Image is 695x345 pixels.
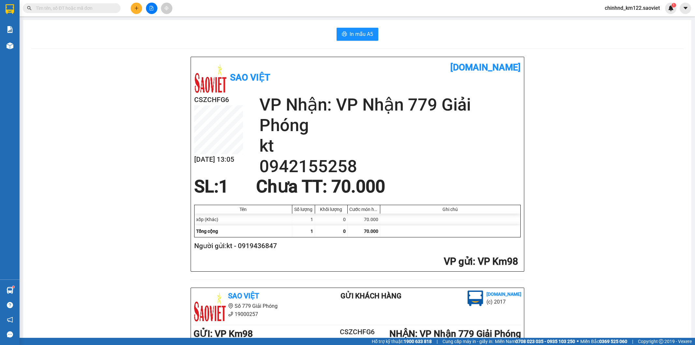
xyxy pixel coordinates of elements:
div: Khối lượng [317,207,346,212]
span: Tổng cộng [196,229,218,234]
span: VP gửi [444,256,473,267]
h2: : VP Km98 [194,255,518,268]
span: message [7,331,13,337]
b: Sao Việt [228,292,259,300]
div: Chưa TT : 70.000 [252,177,389,196]
img: warehouse-icon [7,42,13,49]
h2: CSZCHFG6 [330,327,385,337]
b: Sao Việt [230,72,270,83]
li: (c) 2017 [486,298,521,306]
span: In mẫu A5 [350,30,373,38]
span: 1 [673,3,675,7]
div: Số lượng [294,207,313,212]
strong: 1900 633 818 [404,339,432,344]
div: 1 [292,214,315,225]
li: 19000257 [194,310,315,318]
span: environment [228,303,233,308]
img: logo.jpg [194,62,227,95]
input: Tìm tên, số ĐT hoặc mã đơn [36,5,113,12]
span: file-add [149,6,154,10]
h2: kt [259,136,521,156]
span: printer [342,31,347,37]
span: caret-down [683,5,688,11]
div: 70.000 [348,214,380,225]
img: solution-icon [7,26,13,33]
span: Miền Bắc [580,338,627,345]
b: [DOMAIN_NAME] [450,62,521,73]
strong: 0708 023 035 - 0935 103 250 [515,339,575,344]
div: Cước món hàng [349,207,378,212]
span: phone [228,311,233,317]
b: NHẬN : VP Nhận 779 Giải Phóng [389,328,521,339]
span: chinhnd_km122.saoviet [600,4,665,12]
div: xốp (Khác) [195,214,292,225]
img: logo.jpg [194,291,226,323]
img: warehouse-icon [7,287,13,294]
b: Gửi khách hàng [340,292,401,300]
span: search [27,6,32,10]
span: 0 [343,229,346,234]
button: printerIn mẫu A5 [337,28,378,41]
div: Ghi chú [382,207,519,212]
h2: CSZCHFG6 [194,95,243,105]
span: ⚪️ [577,340,579,343]
b: GỬI : VP Km98 [194,328,253,339]
button: file-add [146,3,157,14]
h2: Người gửi: kt - 0919436847 [194,241,518,251]
span: Miền Nam [495,338,575,345]
span: notification [7,317,13,323]
strong: 0369 525 060 [599,339,627,344]
span: SL: [194,176,219,197]
sup: 1 [12,286,14,288]
h2: [DATE] 13:05 [194,154,243,165]
span: plus [134,6,139,10]
button: plus [131,3,142,14]
h2: VP Nhận: VP Nhận 779 Giải Phóng [259,95,521,136]
div: Tên [196,207,290,212]
span: 1 [219,176,228,197]
span: copyright [659,339,663,344]
button: caret-down [680,3,691,14]
span: aim [164,6,169,10]
span: Hỗ trợ kỹ thuật: [372,338,432,345]
span: | [437,338,438,345]
button: aim [161,3,172,14]
li: Số 779 Giải Phóng [194,302,315,310]
span: | [632,338,633,345]
div: 0 [315,214,348,225]
span: Cung cấp máy in - giấy in: [442,338,493,345]
span: question-circle [7,302,13,308]
img: logo-vxr [6,4,14,14]
img: icon-new-feature [668,5,674,11]
sup: 1 [672,3,676,7]
h2: 0942155258 [259,156,521,177]
span: 1 [311,229,313,234]
img: logo.jpg [468,291,483,306]
span: 70.000 [364,229,378,234]
b: [DOMAIN_NAME] [486,292,521,297]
